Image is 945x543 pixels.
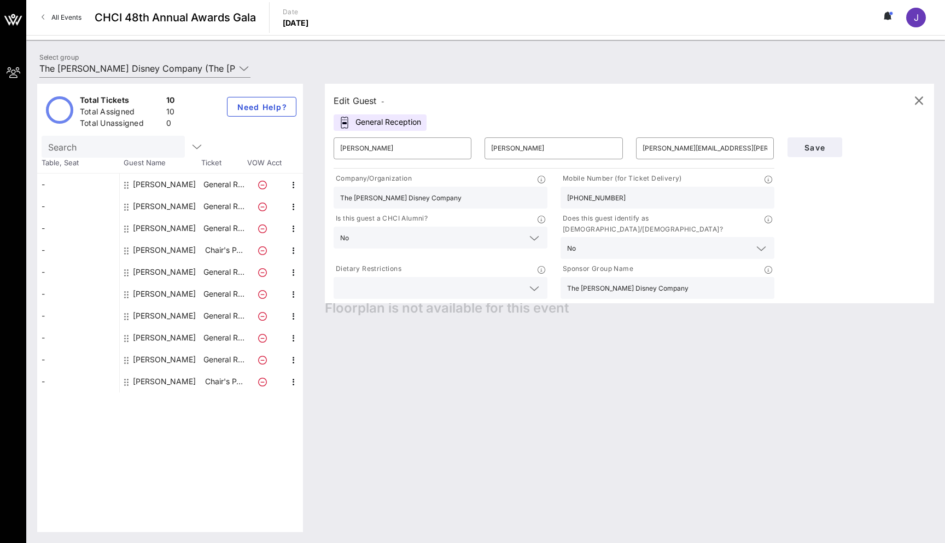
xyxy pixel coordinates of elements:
span: Table, Seat [37,158,119,169]
div: 0 [166,118,175,131]
div: 10 [166,106,175,120]
div: Edit Guest [334,93,384,108]
a: All Events [35,9,88,26]
label: Select group [39,53,79,61]
p: General R… [202,261,246,283]
div: J [906,8,926,27]
p: Date [283,7,309,18]
p: Sponsor Group Name [561,263,633,275]
div: Total Tickets [80,95,162,108]
div: Susan Fox [133,371,196,392]
div: - [37,261,119,283]
input: Email* [643,140,767,157]
span: VOW Acct [245,158,283,169]
div: - [37,327,119,349]
p: Chair's P… [202,371,246,392]
div: - [37,239,119,261]
div: - [37,195,119,217]
div: - [37,371,119,392]
div: Jessica Moore [133,261,196,283]
div: - [37,349,119,371]
span: All Events [51,13,81,21]
p: [DATE] [283,18,309,28]
p: Dietary Restrictions [334,263,401,275]
p: Mobile Number (for Ticket Delivery) [561,173,682,184]
div: Neri Martinez [133,349,196,371]
p: General R… [202,305,246,327]
button: Save [787,137,842,157]
p: General R… [202,349,246,371]
div: 10 [166,95,175,108]
span: - [381,97,384,106]
span: Guest Name [119,158,201,169]
div: Total Assigned [80,106,162,120]
p: Does this guest identify as [DEMOGRAPHIC_DATA]/[DEMOGRAPHIC_DATA]? [561,213,765,235]
p: Company/Organization [334,173,412,184]
div: Jaqueline Serrano [133,239,196,261]
div: - [37,283,119,305]
div: No [334,227,547,249]
span: Ticket [201,158,245,169]
div: Total Unassigned [80,118,162,131]
div: Lori Ismail [133,327,196,349]
p: General R… [202,327,246,349]
span: Floorplan is not available for this event [325,300,569,316]
div: General Reception [334,114,427,131]
div: No [561,237,774,259]
div: Amy Arceo [133,195,196,217]
p: Chair's P… [202,239,246,261]
span: CHCI 48th Annual Awards Gala [95,9,256,26]
div: - [37,217,119,239]
p: General R… [202,195,246,217]
div: Jose Gonzalez [133,283,196,305]
div: Fabian De Armas [133,217,196,239]
span: Save [796,143,833,152]
p: General R… [202,283,246,305]
input: Last Name* [491,140,616,157]
p: General R… [202,174,246,195]
p: Is this guest a CHCI Alumni? [334,213,428,224]
input: First Name* [340,140,465,157]
div: Alivia Roberts [133,174,196,195]
div: Karen Greenfield [133,305,196,327]
span: Need Help? [236,102,287,112]
div: No [340,234,349,242]
button: Need Help? [227,97,296,117]
span: J [914,12,919,23]
div: - [37,174,119,195]
p: General R… [202,217,246,239]
div: - [37,305,119,327]
div: No [567,245,576,252]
